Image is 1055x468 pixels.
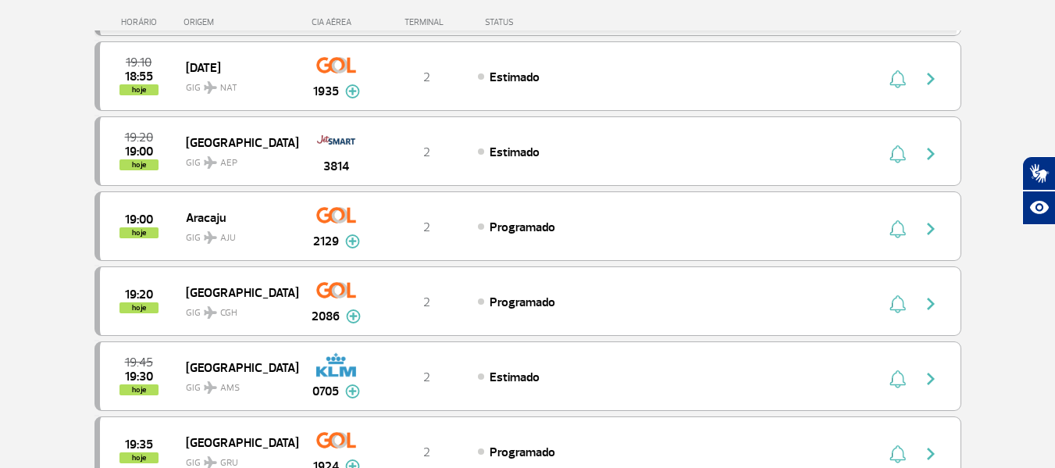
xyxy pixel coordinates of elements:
span: 1935 [313,82,339,101]
div: ORIGEM [184,17,298,27]
img: destiny_airplane.svg [204,381,217,394]
img: seta-direita-painel-voo.svg [921,220,940,238]
span: 2 [423,295,430,310]
div: TERMINAL [376,17,477,27]
span: 2025-09-28 19:35:00 [125,439,153,450]
span: 2 [423,145,430,160]
div: CIA AÉREA [298,17,376,27]
span: 2025-09-28 19:10:00 [126,57,151,68]
span: GIG [186,148,286,170]
span: AMS [220,381,240,395]
span: 3814 [323,157,349,176]
img: seta-direita-painel-voo.svg [921,295,940,313]
span: GIG [186,298,286,320]
div: STATUS [477,17,604,27]
span: hoje [119,227,159,238]
span: 2025-09-28 19:20:00 [125,289,153,300]
span: AEP [220,156,237,170]
img: mais-info-painel-voo.svg [346,309,361,323]
span: hoje [119,384,159,395]
span: [DATE] [186,57,286,77]
span: Aracaju [186,207,286,227]
span: hoje [119,159,159,170]
img: sino-painel-voo.svg [889,445,906,463]
span: 2025-09-28 19:45:00 [125,357,153,368]
span: hoje [119,84,159,95]
span: [GEOGRAPHIC_DATA] [186,282,286,302]
span: 2025-09-28 19:00:00 [125,214,153,225]
span: 2129 [313,232,339,251]
span: [GEOGRAPHIC_DATA] [186,357,286,377]
div: HORÁRIO [99,17,184,27]
span: Estimado [490,145,540,160]
img: seta-direita-painel-voo.svg [921,70,940,88]
span: 2 [423,70,430,85]
img: destiny_airplane.svg [204,156,217,169]
img: seta-direita-painel-voo.svg [921,445,940,463]
img: mais-info-painel-voo.svg [345,234,360,248]
img: destiny_airplane.svg [204,81,217,94]
span: Programado [490,445,555,460]
span: 2086 [312,307,340,326]
span: GIG [186,73,286,95]
img: sino-painel-voo.svg [889,370,906,388]
span: hoje [119,302,159,313]
button: Abrir tradutor de língua de sinais. [1022,156,1055,191]
span: hoje [119,452,159,463]
img: destiny_airplane.svg [204,231,217,244]
span: 2 [423,445,430,460]
span: NAT [220,81,237,95]
span: 2025-09-28 18:55:00 [125,71,153,82]
img: sino-painel-voo.svg [889,70,906,88]
span: GIG [186,373,286,395]
img: sino-painel-voo.svg [889,145,906,163]
img: sino-painel-voo.svg [889,220,906,238]
img: seta-direita-painel-voo.svg [921,370,940,388]
span: [GEOGRAPHIC_DATA] [186,432,286,452]
img: seta-direita-painel-voo.svg [921,145,940,163]
img: mais-info-painel-voo.svg [345,384,360,398]
span: 2 [423,370,430,385]
button: Abrir recursos assistivos. [1022,191,1055,225]
span: 2025-09-28 19:00:00 [125,146,153,157]
span: 2025-09-28 19:20:00 [125,132,153,143]
img: sino-painel-voo.svg [889,295,906,313]
span: AJU [220,231,236,245]
span: 2025-09-28 19:30:00 [125,371,153,382]
span: [GEOGRAPHIC_DATA] [186,132,286,152]
span: Programado [490,220,555,235]
span: Programado [490,295,555,310]
div: Plugin de acessibilidade da Hand Talk. [1022,156,1055,225]
img: mais-info-painel-voo.svg [345,84,360,98]
span: 0705 [312,382,339,401]
img: destiny_airplane.svg [204,306,217,319]
span: Estimado [490,370,540,385]
span: CGH [220,306,237,320]
span: GIG [186,223,286,245]
span: Estimado [490,70,540,85]
span: 2 [423,220,430,235]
